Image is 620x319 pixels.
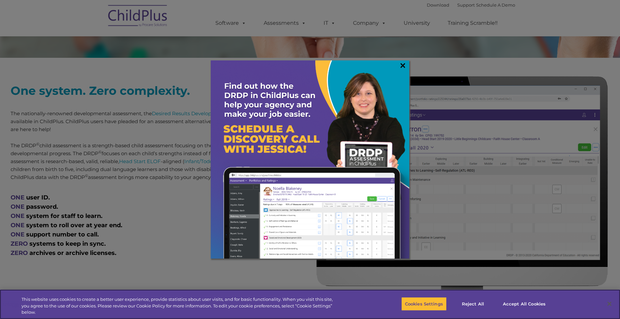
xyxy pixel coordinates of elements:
[602,297,617,311] button: Close
[22,296,341,316] div: This website uses cookies to create a better user experience, provide statistics about user visit...
[399,62,407,69] a: ×
[499,297,549,311] button: Accept All Cookies
[401,297,447,311] button: Cookies Settings
[452,297,494,311] button: Reject All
